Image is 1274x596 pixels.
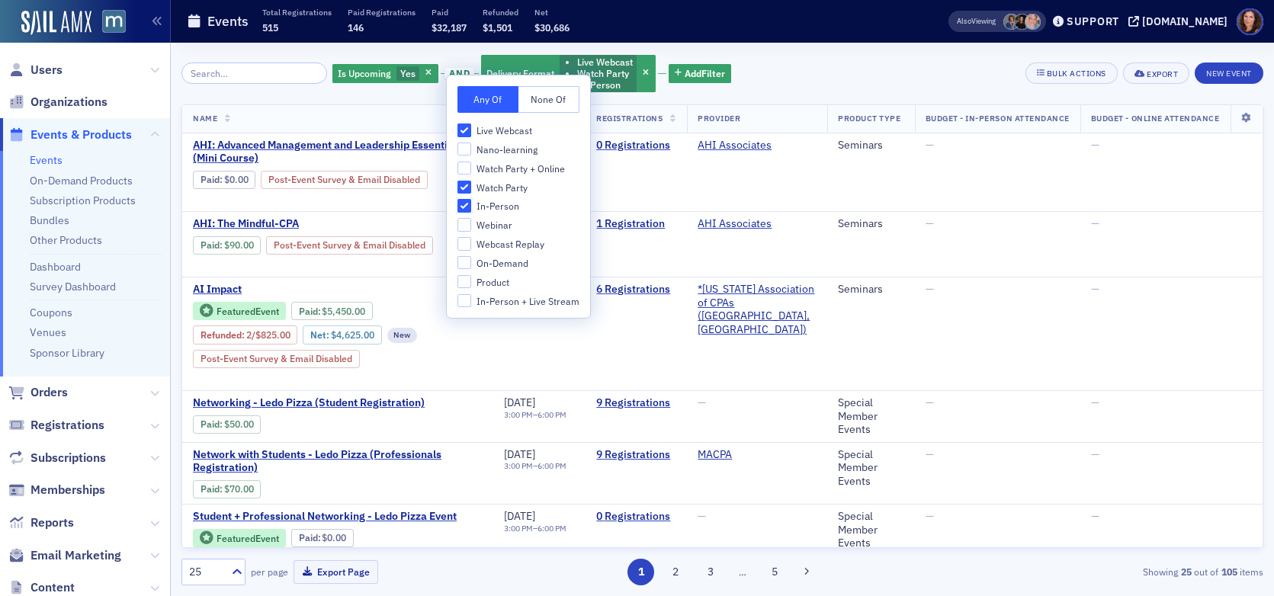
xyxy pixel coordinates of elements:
span: Budget - In-Person Attendance [926,113,1070,123]
a: Paid [299,306,318,317]
button: 3 [697,559,724,585]
a: Organizations [8,94,108,111]
span: Webinar [477,219,512,232]
a: Survey Dashboard [30,280,116,293]
span: $0.00 [224,174,249,185]
label: Watch Party + Online [457,162,579,175]
label: per page [251,565,288,578]
a: Paid [201,239,220,251]
div: Showing out of items [913,565,1263,578]
button: New Event [1195,62,1263,84]
span: : [201,174,224,185]
a: Subscription Products [30,194,136,207]
div: Special Member Events [838,396,903,437]
button: Bulk Actions [1025,62,1118,84]
a: Bundles [30,213,69,227]
span: $4,625.00 [331,329,374,341]
input: Nano-learning [457,143,471,156]
div: Featured Event [193,302,286,321]
span: Users [30,62,63,79]
time: 6:00 PM [538,409,566,420]
a: 9 Registrations [596,448,676,462]
span: $70.00 [224,483,254,495]
div: Featured Event [217,534,279,543]
a: Registrations [8,417,104,434]
span: Delivery Format [486,67,554,79]
a: Other Products [30,233,102,247]
a: Student + Professional Networking - Ledo Pizza Event [193,510,483,524]
img: SailAMX [21,11,91,35]
label: Webcast Replay [457,237,579,251]
a: Content [8,579,75,596]
input: Watch Party [457,181,471,194]
span: $0.00 [322,532,346,543]
div: Paid: 0 - $0 [193,171,255,189]
div: Post-Event Survey [261,171,428,189]
div: Paid: 0 - $0 [291,529,354,547]
a: Subscriptions [8,450,106,466]
a: Events & Products [8,127,132,143]
div: Bulk Actions [1047,69,1106,78]
div: Paid: 8 - $7000 [193,480,261,498]
input: Search… [181,62,327,84]
div: – [504,524,566,534]
div: New [387,328,418,343]
button: Export Page [294,560,378,584]
span: Provider [698,113,740,123]
div: Paid: 14 - $5000 [193,415,261,434]
div: Also [957,16,971,26]
span: Net : [310,329,331,341]
input: Watch Party + Online [457,162,471,175]
a: 1 Registration [596,217,676,231]
span: — [1091,138,1099,152]
span: AHI Associates [698,139,794,152]
a: Dashboard [30,260,81,274]
span: : [299,306,323,317]
a: Refunded [201,329,242,341]
span: [DATE] [504,396,535,409]
button: [DOMAIN_NAME] [1128,16,1233,27]
a: New Event [1195,66,1263,79]
a: MACPA [698,448,732,462]
span: — [698,509,706,523]
a: Events [30,153,63,167]
span: : [201,483,224,495]
span: [DATE] [504,447,535,461]
a: 6 Registrations [596,283,676,296]
a: Memberships [8,482,105,498]
span: Profile [1237,8,1263,35]
div: 25 [189,564,223,580]
div: – [504,461,566,471]
time: 3:00 PM [504,523,533,534]
img: SailAMX [102,10,126,34]
input: Product [457,275,471,289]
span: — [926,282,934,296]
span: — [926,216,934,230]
span: Live Webcast [477,124,532,137]
a: Coupons [30,306,72,319]
div: Seminars [838,217,903,231]
span: Reports [30,514,74,531]
input: Webinar [457,218,471,232]
button: None Of [518,86,579,113]
button: and [441,68,479,80]
span: Lauren McDonough [1014,14,1030,30]
div: Net: $462500 [303,325,381,344]
a: Users [8,62,63,79]
span: 515 [262,21,278,34]
button: AddFilter [669,64,731,83]
span: Dee Sullivan [1025,14,1041,30]
span: 146 [348,21,364,34]
span: AHI: Advanced Management and Leadership Essentials (Mini Course) [193,139,483,165]
span: Network with Students - Ledo Pizza (Professionals Registration) [193,448,483,475]
a: Orders [8,384,68,401]
span: AI Impact [193,283,449,296]
span: In-Person + Live Stream [477,295,579,308]
time: 6:00 PM [538,460,566,471]
span: Product Type [838,113,900,123]
a: AHI Associates [698,139,772,152]
span: Orders [30,384,68,401]
div: Paid: 7 - $545000 [291,302,373,320]
input: Live Webcast [457,123,471,137]
a: AHI: The Mindful-CPA [193,217,483,231]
